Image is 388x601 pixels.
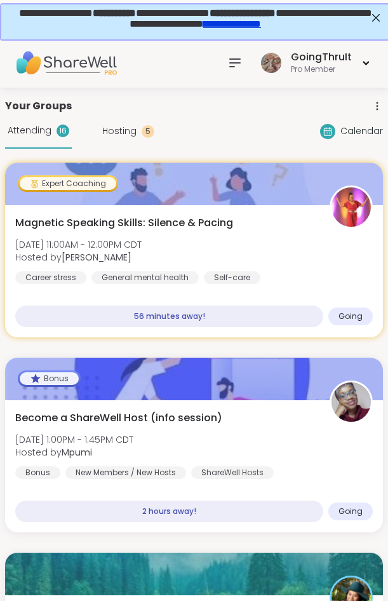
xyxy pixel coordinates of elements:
[15,306,323,327] div: 56 minutes away!
[102,125,137,138] span: Hosting
[338,311,363,321] span: Going
[8,124,51,137] span: Attending
[15,251,142,264] span: Hosted by
[62,251,131,264] b: [PERSON_NAME]
[291,64,352,75] div: Pro Member
[15,501,323,522] div: 2 hours away!
[142,125,154,138] div: 5
[15,215,233,231] span: Magnetic Speaking Skills: Silence & Pacing
[15,466,60,479] div: Bonus
[20,372,79,385] div: Bonus
[340,125,383,138] span: Calendar
[15,238,142,251] span: [DATE] 11:00AM - 12:00PM CDT
[338,506,363,517] span: Going
[20,177,116,190] div: Expert Coaching
[5,98,72,114] span: Your Groups
[91,271,199,284] div: General mental health
[15,410,222,426] span: Become a ShareWell Host (info session)
[331,187,371,227] img: Lisa_LaCroix
[62,446,92,459] b: Mpumi
[15,271,86,284] div: Career stress
[15,41,117,85] img: ShareWell Nav Logo
[57,125,69,137] div: 16
[191,466,274,479] div: ShareWell Hosts
[15,433,133,446] span: [DATE] 1:00PM - 1:45PM CDT
[291,50,352,64] div: GoingThruIt
[261,53,281,73] img: GoingThruIt
[331,382,371,422] img: Mpumi
[204,271,260,284] div: Self-care
[65,466,186,479] div: New Members / New Hosts
[15,446,133,459] span: Hosted by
